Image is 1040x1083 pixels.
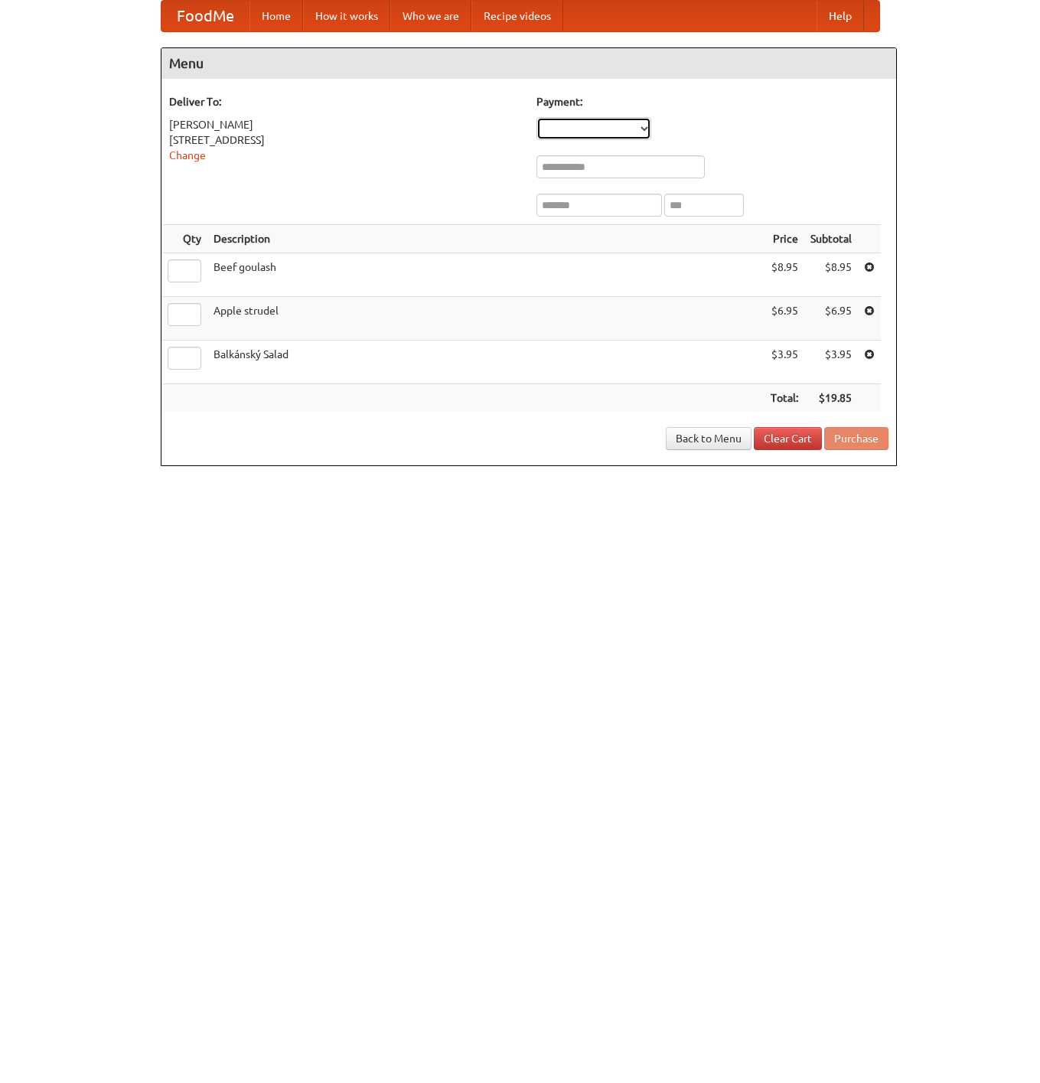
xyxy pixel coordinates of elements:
div: [PERSON_NAME] [169,117,521,132]
th: Total: [765,384,804,413]
a: Change [169,149,206,161]
a: Clear Cart [754,427,822,450]
a: FoodMe [161,1,249,31]
td: $6.95 [765,297,804,341]
th: Subtotal [804,225,858,253]
h5: Deliver To: [169,94,521,109]
th: Description [207,225,765,253]
th: Qty [161,225,207,253]
td: $8.95 [765,253,804,297]
h4: Menu [161,48,896,79]
a: Back to Menu [666,427,751,450]
a: Help [817,1,864,31]
a: How it works [303,1,390,31]
td: $6.95 [804,297,858,341]
a: Recipe videos [471,1,563,31]
th: Price [765,225,804,253]
td: Apple strudel [207,297,765,341]
td: Balkánský Salad [207,341,765,384]
div: [STREET_ADDRESS] [169,132,521,148]
td: $8.95 [804,253,858,297]
a: Who we are [390,1,471,31]
h5: Payment: [536,94,888,109]
td: $3.95 [804,341,858,384]
td: $3.95 [765,341,804,384]
td: Beef goulash [207,253,765,297]
button: Purchase [824,427,888,450]
th: $19.85 [804,384,858,413]
a: Home [249,1,303,31]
